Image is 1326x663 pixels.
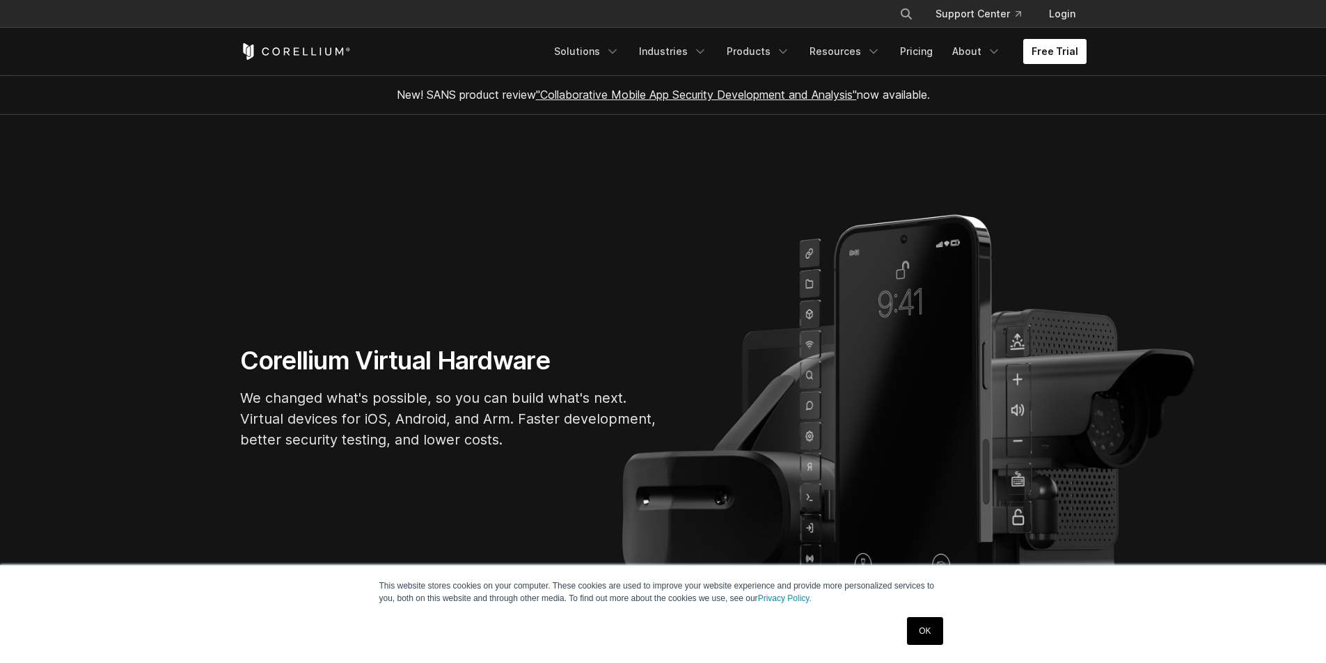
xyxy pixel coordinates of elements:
[758,593,812,603] a: Privacy Policy.
[240,345,658,376] h1: Corellium Virtual Hardware
[379,580,947,605] p: This website stores cookies on your computer. These cookies are used to improve your website expe...
[397,88,930,102] span: New! SANS product review now available.
[1023,39,1087,64] a: Free Trial
[240,43,351,60] a: Corellium Home
[892,39,941,64] a: Pricing
[907,617,942,645] a: OK
[801,39,889,64] a: Resources
[718,39,798,64] a: Products
[536,88,857,102] a: "Collaborative Mobile App Security Development and Analysis"
[631,39,716,64] a: Industries
[894,1,919,26] button: Search
[546,39,1087,64] div: Navigation Menu
[546,39,628,64] a: Solutions
[240,388,658,450] p: We changed what's possible, so you can build what's next. Virtual devices for iOS, Android, and A...
[924,1,1032,26] a: Support Center
[1038,1,1087,26] a: Login
[944,39,1009,64] a: About
[883,1,1087,26] div: Navigation Menu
